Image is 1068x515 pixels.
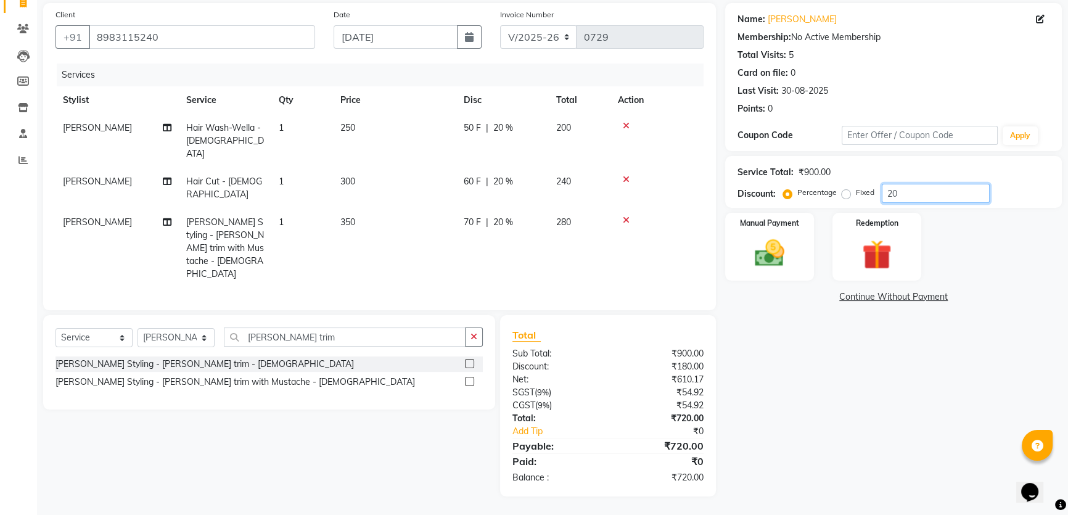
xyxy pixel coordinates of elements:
[503,360,608,373] div: Discount:
[737,31,1050,44] div: No Active Membership
[737,13,765,26] div: Name:
[768,13,837,26] a: [PERSON_NAME]
[608,412,713,425] div: ₹720.00
[538,400,549,410] span: 9%
[503,412,608,425] div: Total:
[503,439,608,453] div: Payable:
[279,176,284,187] span: 1
[537,387,549,397] span: 9%
[186,176,262,200] span: Hair Cut - [DEMOGRAPHIC_DATA]
[608,360,713,373] div: ₹180.00
[486,122,488,134] span: |
[224,328,466,347] input: Search or Scan
[334,9,350,20] label: Date
[737,67,788,80] div: Card on file:
[493,175,513,188] span: 20 %
[63,216,132,228] span: [PERSON_NAME]
[789,49,794,62] div: 5
[737,49,786,62] div: Total Visits:
[608,386,713,399] div: ₹54.92
[340,216,355,228] span: 350
[799,166,831,179] div: ₹900.00
[279,216,284,228] span: 1
[556,216,571,228] span: 280
[333,86,456,114] th: Price
[556,122,571,133] span: 200
[186,122,264,159] span: Hair Wash-Wella -[DEMOGRAPHIC_DATA]
[493,216,513,229] span: 20 %
[746,236,794,270] img: _cash.svg
[464,216,481,229] span: 70 F
[456,86,549,114] th: Disc
[55,86,179,114] th: Stylist
[608,399,713,412] div: ₹54.92
[503,386,608,399] div: ( )
[89,25,315,49] input: Search by Name/Mobile/Email/Code
[55,9,75,20] label: Client
[55,358,354,371] div: [PERSON_NAME] Styling - [PERSON_NAME] trim - [DEMOGRAPHIC_DATA]
[768,102,773,115] div: 0
[625,425,713,438] div: ₹0
[842,126,998,145] input: Enter Offer / Coupon Code
[63,176,132,187] span: [PERSON_NAME]
[737,84,779,97] div: Last Visit:
[608,471,713,484] div: ₹720.00
[179,86,271,114] th: Service
[279,122,284,133] span: 1
[853,236,901,273] img: _gift.svg
[503,454,608,469] div: Paid:
[55,376,415,389] div: [PERSON_NAME] Styling - [PERSON_NAME] trim with Mustache - [DEMOGRAPHIC_DATA]
[503,399,608,412] div: ( )
[464,175,481,188] span: 60 F
[737,166,794,179] div: Service Total:
[340,176,355,187] span: 300
[797,187,837,198] label: Percentage
[608,347,713,360] div: ₹900.00
[512,387,535,398] span: SGST
[728,290,1059,303] a: Continue Without Payment
[737,31,791,44] div: Membership:
[791,67,795,80] div: 0
[1016,466,1056,503] iframe: chat widget
[500,9,554,20] label: Invoice Number
[608,373,713,386] div: ₹610.17
[486,175,488,188] span: |
[737,129,842,142] div: Coupon Code
[503,425,626,438] a: Add Tip
[186,216,264,279] span: [PERSON_NAME] Styling - [PERSON_NAME] trim with Mustache - [DEMOGRAPHIC_DATA]
[856,187,874,198] label: Fixed
[737,102,765,115] div: Points:
[503,373,608,386] div: Net:
[740,218,799,229] label: Manual Payment
[63,122,132,133] span: [PERSON_NAME]
[464,122,481,134] span: 50 F
[781,84,828,97] div: 30-08-2025
[55,25,90,49] button: +91
[503,471,608,484] div: Balance :
[556,176,571,187] span: 240
[503,347,608,360] div: Sub Total:
[340,122,355,133] span: 250
[1003,126,1038,145] button: Apply
[486,216,488,229] span: |
[737,187,776,200] div: Discount:
[512,329,541,342] span: Total
[856,218,898,229] label: Redemption
[608,439,713,453] div: ₹720.00
[549,86,610,114] th: Total
[610,86,704,114] th: Action
[512,400,535,411] span: CGST
[271,86,333,114] th: Qty
[493,122,513,134] span: 20 %
[57,64,713,86] div: Services
[608,454,713,469] div: ₹0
